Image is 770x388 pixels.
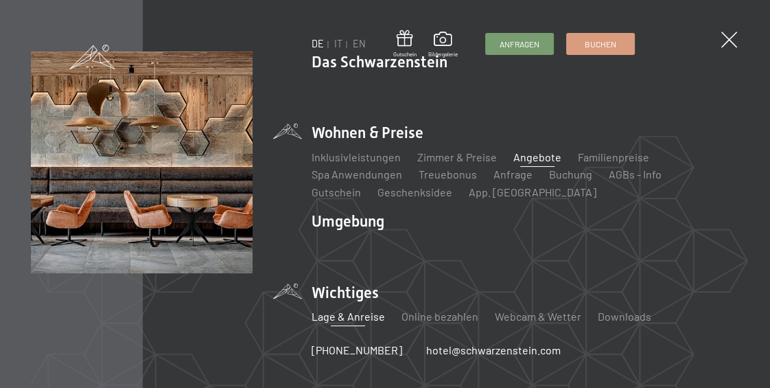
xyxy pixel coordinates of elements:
[393,51,417,58] span: Gutschein
[334,38,342,49] a: IT
[419,168,477,181] a: Treuebonus
[312,343,402,358] a: [PHONE_NUMBER]
[377,185,452,198] a: Geschenksidee
[426,343,561,358] a: hotel@schwarzenstein.com
[312,185,361,198] a: Gutschein
[585,38,616,50] span: Buchen
[500,38,539,50] span: Anfragen
[549,168,592,181] a: Buchung
[312,38,324,49] a: DE
[312,310,385,323] a: Lage & Anreise
[353,38,366,49] a: EN
[609,168,662,181] a: AGBs - Info
[393,30,417,58] a: Gutschein
[598,310,651,323] a: Downloads
[312,343,402,356] span: [PHONE_NUMBER]
[486,34,553,54] a: Anfragen
[578,150,649,163] a: Familienpreise
[312,150,401,163] a: Inklusivleistungen
[417,150,497,163] a: Zimmer & Preise
[495,310,581,323] a: Webcam & Wetter
[493,168,533,181] a: Anfrage
[31,52,253,273] img: Wellnesshotels - Bar - Spieltische - Kinderunterhaltung
[312,168,402,181] a: Spa Anwendungen
[567,34,634,54] a: Buchen
[513,150,561,163] a: Angebote
[428,32,458,58] a: Bildergalerie
[428,51,458,58] span: Bildergalerie
[469,185,596,198] a: App. [GEOGRAPHIC_DATA]
[401,310,478,323] a: Online bezahlen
